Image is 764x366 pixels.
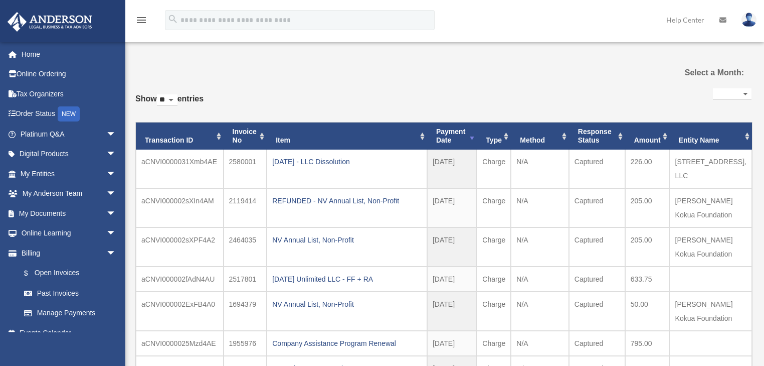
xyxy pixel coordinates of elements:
[58,106,80,121] div: NEW
[427,150,477,188] td: [DATE]
[427,188,477,227] td: [DATE]
[7,184,131,204] a: My Anderson Teamarrow_drop_down
[427,331,477,356] td: [DATE]
[106,203,126,224] span: arrow_drop_down
[511,188,568,227] td: N/A
[7,44,131,64] a: Home
[670,292,752,331] td: [PERSON_NAME] Kokua Foundation
[625,267,670,292] td: 633.75
[670,123,752,150] th: Entity Name: activate to sort column ascending
[511,267,568,292] td: N/A
[167,14,178,25] i: search
[477,267,511,292] td: Charge
[477,123,511,150] th: Type: activate to sort column ascending
[477,227,511,267] td: Charge
[569,123,625,150] th: Response Status: activate to sort column ascending
[670,227,752,267] td: [PERSON_NAME] Kokua Foundation
[625,150,670,188] td: 226.00
[569,150,625,188] td: Captured
[7,243,131,263] a: Billingarrow_drop_down
[569,188,625,227] td: Captured
[224,227,267,267] td: 2464035
[511,123,568,150] th: Method: activate to sort column ascending
[272,155,422,169] div: [DATE] - LLC Dissolution
[224,150,267,188] td: 2580001
[224,188,267,227] td: 2119414
[511,331,568,356] td: N/A
[224,267,267,292] td: 2517801
[625,188,670,227] td: 205.00
[14,283,126,303] a: Past Invoices
[427,123,477,150] th: Payment Date: activate to sort column ascending
[7,104,131,125] a: Order StatusNEW
[569,292,625,331] td: Captured
[157,94,177,106] select: Showentries
[136,292,224,331] td: aCNVI000002ExFB4A0
[272,297,422,311] div: NV Annual List, Non-Profit
[272,194,422,208] div: REFUNDED - NV Annual List, Non-Profit
[7,84,131,104] a: Tax Organizers
[7,323,131,343] a: Events Calendar
[5,12,95,32] img: Anderson Advisors Platinum Portal
[224,123,267,150] th: Invoice No: activate to sort column ascending
[106,144,126,165] span: arrow_drop_down
[106,184,126,204] span: arrow_drop_down
[670,150,752,188] td: [STREET_ADDRESS], LLC
[569,227,625,267] td: Captured
[7,144,131,164] a: Digital Productsarrow_drop_down
[272,336,422,350] div: Company Assistance Program Renewal
[569,331,625,356] td: Captured
[224,292,267,331] td: 1694379
[30,267,35,280] span: $
[477,150,511,188] td: Charge
[136,123,224,150] th: Transaction ID: activate to sort column ascending
[136,331,224,356] td: aCNVI0000025Mzd4AE
[272,272,422,286] div: [DATE] Unlimited LLC - FF + RA
[136,150,224,188] td: aCNVI0000031Xmb4AE
[7,223,131,243] a: Online Learningarrow_drop_down
[477,188,511,227] td: Charge
[670,188,752,227] td: [PERSON_NAME] Kokua Foundation
[427,292,477,331] td: [DATE]
[511,150,568,188] td: N/A
[477,331,511,356] td: Charge
[569,267,625,292] td: Captured
[741,13,756,27] img: User Pic
[427,227,477,267] td: [DATE]
[135,92,204,116] label: Show entries
[135,18,147,26] a: menu
[625,123,670,150] th: Amount: activate to sort column ascending
[477,292,511,331] td: Charge
[14,263,131,284] a: $Open Invoices
[267,123,427,150] th: Item: activate to sort column ascending
[136,188,224,227] td: aCNVI000002sXIn4AM
[224,331,267,356] td: 1955976
[106,124,126,145] span: arrow_drop_down
[7,164,131,184] a: My Entitiesarrow_drop_down
[106,223,126,244] span: arrow_drop_down
[7,124,131,144] a: Platinum Q&Aarrow_drop_down
[135,14,147,26] i: menu
[106,164,126,184] span: arrow_drop_down
[136,267,224,292] td: aCNVI000002fAdN4AU
[625,227,670,267] td: 205.00
[106,243,126,264] span: arrow_drop_down
[427,267,477,292] td: [DATE]
[656,66,744,80] label: Select a Month:
[625,292,670,331] td: 50.00
[625,331,670,356] td: 795.00
[14,303,131,323] a: Manage Payments
[136,227,224,267] td: aCNVI000002sXPF4A2
[511,292,568,331] td: N/A
[272,233,422,247] div: NV Annual List, Non-Profit
[7,64,131,84] a: Online Ordering
[511,227,568,267] td: N/A
[7,203,131,223] a: My Documentsarrow_drop_down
